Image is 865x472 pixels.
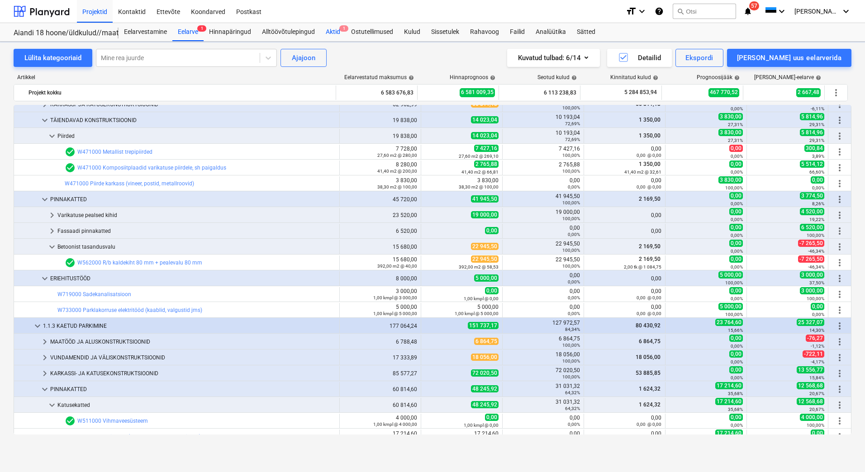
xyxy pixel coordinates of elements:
[77,165,226,171] a: W471000 Komposiitplaadid varikatuse piirdele, sh paigaldus
[506,146,580,158] div: 7 427,16
[834,384,845,395] span: Rohkem tegevusi
[57,224,336,238] div: Fassaadi pinnakatted
[718,303,743,310] span: 5 000,00
[57,291,131,297] a: W719000 Sadekanalisatsioon
[743,6,752,17] i: notifications
[407,75,414,80] span: help
[506,256,580,269] div: 22 945,50
[731,170,743,175] small: 0,00%
[708,88,739,97] span: 467 770,52
[820,429,865,472] iframe: Chat Widget
[343,275,417,282] div: 8 000,00
[320,23,346,41] a: Aktid1
[29,85,332,100] div: Projekt kokku
[697,74,740,80] div: Prognoosijääk
[638,256,661,262] span: 2 169,50
[729,208,743,215] span: 0,00
[797,366,824,373] span: 13 556,77
[637,153,661,158] small: 0,00 @ 0,00
[172,23,204,41] a: Eelarve1
[373,311,417,316] small: 1,00 kmpl @ 5 000,00
[804,145,824,152] span: 300,84
[57,307,202,313] a: W733000 Parklakorruse elektritööd (kaablid, valgustid jms)
[728,138,743,143] small: 27,31%
[50,113,336,127] div: TÄIENDAVAD KONSTRUKTSIOONID
[450,74,495,80] div: Hinnaprognoos
[50,271,336,286] div: ERIEHITUSTÖÖD
[834,241,845,252] span: Rohkem tegevusi
[731,106,743,111] small: 0,00%
[638,117,661,123] span: 1 350,00
[47,210,57,221] span: keyboard_arrow_right
[834,210,845,221] span: Rohkem tegevusi
[506,367,580,380] div: 72 020,50
[47,131,57,142] span: keyboard_arrow_down
[811,303,824,310] span: 0,00
[373,295,417,300] small: 1,00 kmpl @ 3 000,00
[637,184,661,189] small: 0,00 @ 0,00
[588,304,661,316] div: 0,00
[626,6,637,17] i: format_size
[320,23,346,41] div: Aktid
[637,295,661,300] small: 0,00 @ 0,00
[343,339,417,345] div: 6 788,48
[474,160,499,168] span: 2 765,88
[588,212,661,218] div: 0,00
[731,264,743,269] small: 0,00%
[685,52,713,64] div: Ekspordi
[651,75,658,80] span: help
[571,23,601,41] div: Sätted
[834,178,845,189] span: Rohkem tegevusi
[562,264,580,269] small: 100,00%
[57,129,336,143] div: Piirded
[471,369,499,377] span: 72 020,50
[562,343,580,348] small: 100,00%
[800,129,824,136] span: 5 814,96
[504,23,530,41] a: Failid
[637,6,647,17] i: keyboard_arrow_down
[257,23,320,41] div: Alltöövõtulepingud
[568,279,580,284] small: 0,00%
[471,243,499,250] span: 22 945,50
[14,74,337,80] div: Artikkel
[812,185,824,190] small: 0,00%
[812,154,824,159] small: 3,89%
[725,280,743,285] small: 100,00%
[280,49,327,67] button: Ajajoon
[808,249,824,254] small: -46,34%
[506,272,580,285] div: 0,00
[50,350,336,365] div: VUNDAMENDID JA VÄLISKONSTRUKTSIOONID
[800,287,824,294] span: 3 000,00
[677,8,684,15] span: search
[506,114,580,127] div: 10 193,04
[50,335,336,349] div: MAATÖÖD JA ALUSKONSTRUKTSIOONID
[568,184,580,189] small: 0,00%
[377,184,417,189] small: 38,30 m2 @ 100,00
[638,243,661,250] span: 2 169,50
[834,194,845,205] span: Rohkem tegevusi
[731,249,743,254] small: 0,00%
[197,25,206,32] span: 1
[718,113,743,120] span: 3 830,00
[488,75,495,80] span: help
[518,52,589,64] div: Kuvatud tulbad : 6/14
[731,359,743,364] small: 0,00%
[377,153,417,158] small: 27,60 m2 @ 280,00
[39,115,50,126] span: keyboard_arrow_down
[14,28,108,38] div: Aiandi 18 hoone/üldkulud//maatööd (2101944//2101951)
[292,52,315,64] div: Ajajoon
[65,146,76,157] span: Eelarvereal on 1 hinnapakkumist
[346,23,399,41] div: Ostutellimused
[834,305,845,316] span: Rohkem tegevusi
[834,321,845,331] span: Rohkem tegevusi
[474,338,499,345] span: 6 864,75
[343,133,417,139] div: 19 838,00
[812,312,824,317] small: 0,00%
[471,211,499,218] span: 19 000,00
[565,327,580,332] small: 84,34%
[471,195,499,203] span: 41 945,50
[834,273,845,284] span: Rohkem tegevusi
[485,287,499,294] span: 0,00
[471,255,499,263] span: 22 945,50
[562,248,580,253] small: 100,00%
